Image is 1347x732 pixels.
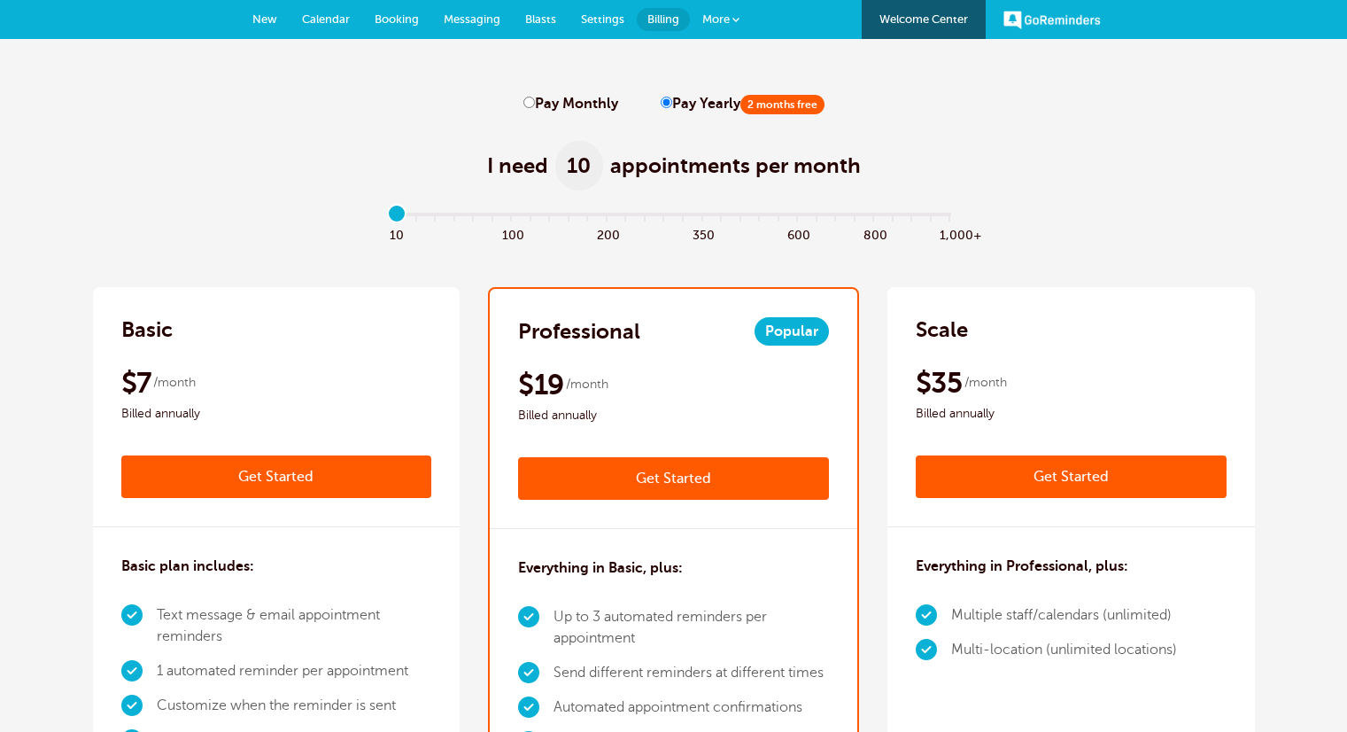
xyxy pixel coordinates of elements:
label: Pay Monthly [523,96,618,113]
span: 200 [597,223,616,244]
span: 10 [388,223,407,244]
li: Multiple staff/calendars (unlimited) [951,598,1177,633]
span: Booking [375,12,419,26]
span: Billing [647,12,679,26]
span: 1,000+ [940,223,959,244]
h2: Basic [121,315,173,344]
h3: Basic plan includes: [121,556,254,577]
span: Settings [581,12,624,26]
a: Get Started [518,457,829,500]
li: Customize when the reminder is sent [157,689,432,723]
span: /month [566,374,608,395]
li: 1 automated reminder per appointment [157,654,432,689]
input: Pay Yearly2 months free [661,97,672,108]
h2: Professional [518,317,640,346]
span: New [252,12,277,26]
span: 100 [502,223,522,244]
span: 10 [555,141,603,191]
span: Billed annually [916,403,1227,424]
h3: Everything in Professional, plus: [916,556,1128,577]
span: appointments per month [610,152,861,180]
li: Multi-location (unlimited locations) [951,633,1177,667]
span: 800 [863,223,883,244]
span: Calendar [302,12,350,26]
span: More [702,12,730,26]
span: Messaging [444,12,500,26]
a: Billing [637,8,690,31]
li: Automated appointment confirmations [554,690,829,725]
span: $19 [518,367,563,402]
a: Get Started [121,456,432,498]
h2: Scale [916,315,968,344]
span: Billed annually [518,405,829,426]
span: I need [487,152,548,180]
li: Send different reminders at different times [554,656,829,690]
span: /month [964,372,1007,393]
a: Get Started [916,456,1227,498]
span: /month [153,372,196,393]
li: Up to 3 automated reminders per appointment [554,600,829,656]
span: 350 [693,223,712,244]
li: Text message & email appointment reminders [157,598,432,654]
span: $35 [916,365,962,401]
span: Billed annually [121,403,432,424]
h3: Everything in Basic, plus: [518,557,683,579]
input: Pay Monthly [523,97,535,108]
label: Pay Yearly [661,96,824,113]
span: Blasts [525,12,556,26]
span: Popular [755,317,829,346]
span: 2 months free [740,95,824,114]
span: 600 [787,223,807,244]
span: $7 [121,365,151,401]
